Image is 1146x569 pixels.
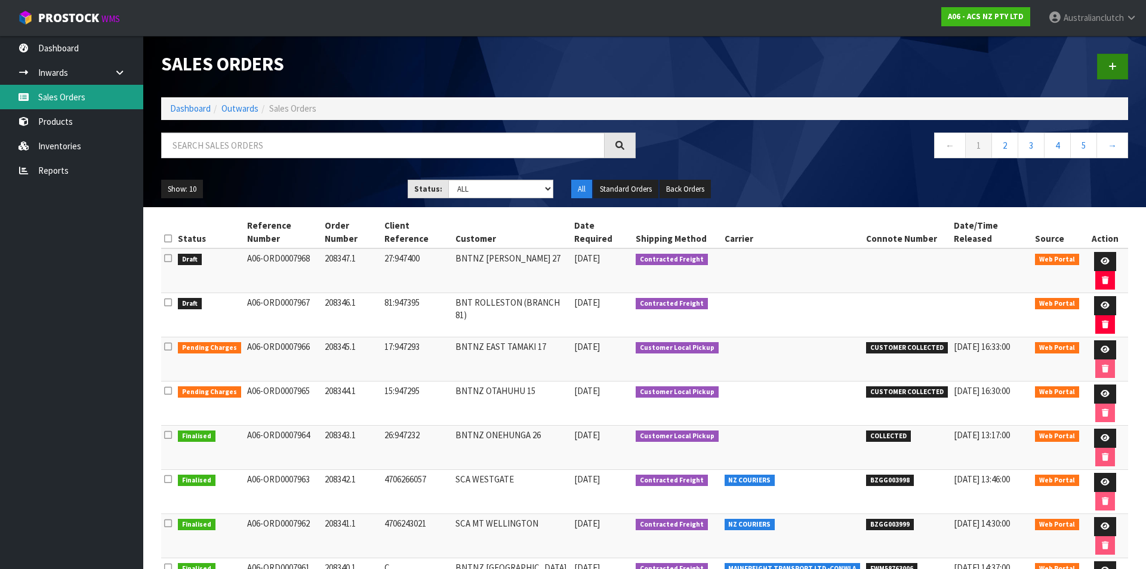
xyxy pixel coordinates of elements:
[381,216,452,248] th: Client Reference
[636,254,708,266] span: Contracted Freight
[725,475,775,487] span: NZ COURIERS
[725,519,775,531] span: NZ COURIERS
[381,382,452,426] td: 15:947295
[452,470,571,514] td: SCA WESTGATE
[244,382,322,426] td: A06-ORD0007965
[381,248,452,293] td: 27:947400
[574,385,600,396] span: [DATE]
[322,514,381,558] td: 208341.1
[178,386,241,398] span: Pending Charges
[322,293,381,337] td: 208346.1
[244,216,322,248] th: Reference Number
[1082,216,1128,248] th: Action
[414,184,442,194] strong: Status:
[1064,12,1124,23] span: Australianclutch
[178,430,215,442] span: Finalised
[452,514,571,558] td: SCA MT WELLINGTON
[1035,298,1079,310] span: Web Portal
[381,470,452,514] td: 4706266057
[322,337,381,382] td: 208345.1
[322,382,381,426] td: 208344.1
[636,386,719,398] span: Customer Local Pickup
[660,180,711,199] button: Back Orders
[866,519,914,531] span: BZGG003999
[954,341,1010,352] span: [DATE] 16:33:00
[574,297,600,308] span: [DATE]
[221,103,258,114] a: Outwards
[322,426,381,470] td: 208343.1
[381,337,452,382] td: 17:947293
[636,519,708,531] span: Contracted Freight
[381,293,452,337] td: 81:947395
[574,429,600,441] span: [DATE]
[954,429,1010,441] span: [DATE] 13:17:00
[934,133,966,158] a: ←
[954,473,1010,485] span: [DATE] 13:46:00
[178,519,215,531] span: Finalised
[954,385,1010,396] span: [DATE] 16:30:00
[722,216,864,248] th: Carrier
[178,298,202,310] span: Draft
[161,180,203,199] button: Show: 10
[991,133,1018,158] a: 2
[1035,342,1079,354] span: Web Portal
[574,473,600,485] span: [DATE]
[161,54,636,75] h1: Sales Orders
[866,386,948,398] span: CUSTOMER COLLECTED
[1035,386,1079,398] span: Web Portal
[178,254,202,266] span: Draft
[593,180,658,199] button: Standard Orders
[633,216,722,248] th: Shipping Method
[636,298,708,310] span: Contracted Freight
[948,11,1024,21] strong: A06 - ACS NZ PTY LTD
[161,133,605,158] input: Search sales orders
[452,216,571,248] th: Customer
[452,426,571,470] td: BNTNZ ONEHUNGA 26
[574,253,600,264] span: [DATE]
[1035,475,1079,487] span: Web Portal
[1035,519,1079,531] span: Web Portal
[244,514,322,558] td: A06-ORD0007962
[1032,216,1082,248] th: Source
[38,10,99,26] span: ProStock
[1018,133,1045,158] a: 3
[178,475,215,487] span: Finalised
[269,103,316,114] span: Sales Orders
[574,518,600,529] span: [DATE]
[244,426,322,470] td: A06-ORD0007964
[866,475,914,487] span: BZGG003998
[381,514,452,558] td: 4706243021
[863,216,951,248] th: Connote Number
[636,342,719,354] span: Customer Local Pickup
[322,248,381,293] td: 208347.1
[322,470,381,514] td: 208342.1
[452,337,571,382] td: BNTNZ EAST TAMAKI 17
[1096,133,1128,158] a: →
[636,430,719,442] span: Customer Local Pickup
[381,426,452,470] td: 26:947232
[954,518,1010,529] span: [DATE] 14:30:00
[101,13,120,24] small: WMS
[965,133,992,158] a: 1
[951,216,1033,248] th: Date/Time Released
[1070,133,1097,158] a: 5
[636,475,708,487] span: Contracted Freight
[452,382,571,426] td: BNTNZ OTAHUHU 15
[574,341,600,352] span: [DATE]
[571,216,633,248] th: Date Required
[322,216,381,248] th: Order Number
[170,103,211,114] a: Dashboard
[452,293,571,337] td: BNT ROLLESTON (BRANCH 81)
[244,248,322,293] td: A06-ORD0007968
[175,216,244,248] th: Status
[1035,430,1079,442] span: Web Portal
[452,248,571,293] td: BNTNZ [PERSON_NAME] 27
[1044,133,1071,158] a: 4
[571,180,592,199] button: All
[866,342,948,354] span: CUSTOMER COLLECTED
[866,430,911,442] span: COLLECTED
[1035,254,1079,266] span: Web Portal
[654,133,1128,162] nav: Page navigation
[244,470,322,514] td: A06-ORD0007963
[244,337,322,382] td: A06-ORD0007966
